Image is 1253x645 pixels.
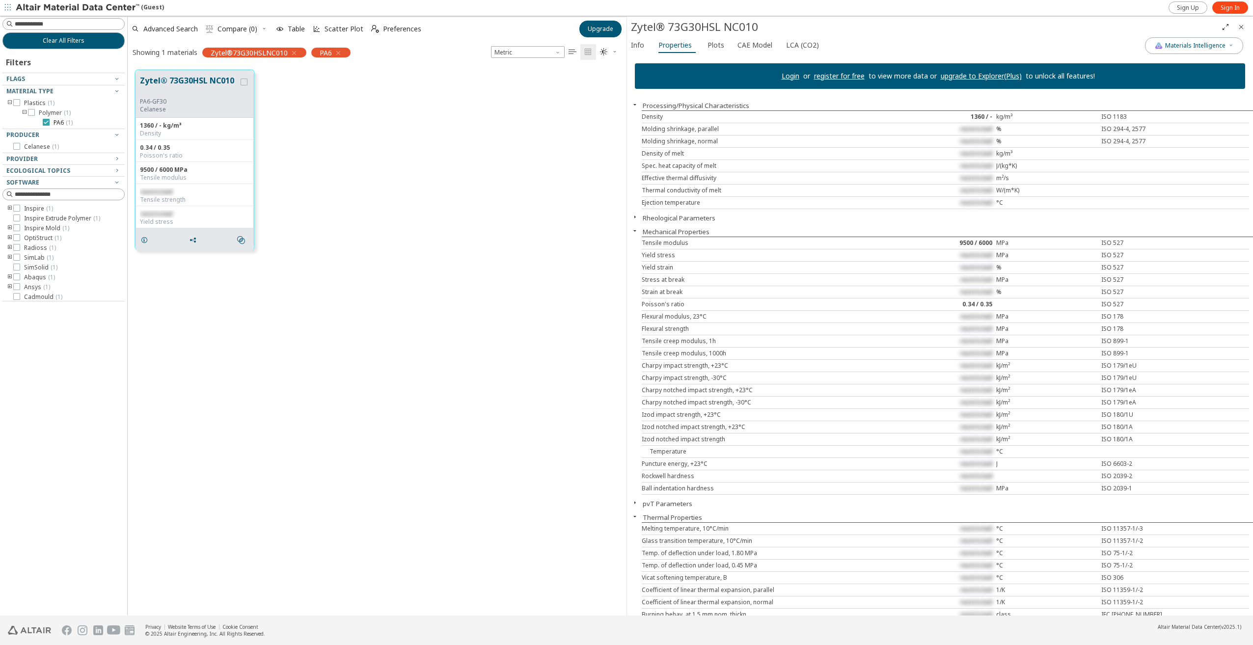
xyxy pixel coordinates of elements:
[6,273,13,281] i: toogle group
[1218,19,1233,35] button: Full Screen
[642,460,895,468] div: Puncture energy, +23°C
[6,155,38,163] span: Provider
[233,230,253,250] button: Similar search
[642,362,895,370] div: Charpy impact strength, +23°C
[627,227,643,235] button: Close
[24,215,100,222] span: Inspire Extrude Polymer
[642,411,895,419] div: Izod impact strength, +23°C
[996,239,1097,247] div: MPa
[218,26,257,32] span: Compare (0)
[24,254,54,262] span: SimLab
[185,230,205,250] button: Share
[996,325,1097,333] div: MPa
[627,101,643,108] button: Close
[1097,264,1199,271] div: ISO 527
[996,537,1097,545] div: °C
[642,264,895,271] div: Yield strain
[960,586,992,594] span: restricted
[140,75,239,98] button: Zytel® 73G30HSL NC010
[43,37,84,45] span: Clear All Filters
[140,106,239,113] p: Celanese
[996,549,1097,557] div: °C
[642,125,895,133] div: Molding shrinkage, parallel
[1221,4,1240,12] span: Sign In
[6,234,13,242] i: toogle group
[895,239,996,247] div: 9500 / 6000
[54,119,73,127] span: PA6
[960,149,992,158] span: restricted
[996,125,1097,133] div: %
[642,337,895,345] div: Tensile creep modulus, 1h
[1097,313,1199,321] div: ISO 178
[1097,399,1199,406] div: ISO 179/1eA
[1097,574,1199,582] div: ISO 306
[996,113,1097,121] div: kg/m³
[1097,325,1199,333] div: ISO 178
[6,224,13,232] i: toogle group
[642,484,895,492] div: Ball indentation hardness
[996,423,1097,431] div: kJ/m²
[1097,423,1199,431] div: ISO 180/1A
[140,188,172,196] span: restricted
[786,37,819,53] span: LCA (CO2)
[222,623,258,630] a: Cookie Consent
[16,3,141,13] img: Altair Material Data Center
[996,313,1097,321] div: MPa
[642,374,895,382] div: Charpy impact strength, -30°C
[140,130,249,137] div: Density
[1097,460,1199,468] div: ISO 6603-2
[960,423,992,431] span: restricted
[960,537,992,545] span: restricted
[2,49,36,73] div: Filters
[996,460,1097,468] div: J
[371,25,379,33] i: 
[1097,525,1199,533] div: ISO 11357-1/-3
[960,198,992,207] span: restricted
[960,288,992,296] span: restricted
[596,44,622,60] button: Theme
[1097,300,1199,308] div: ISO 527
[47,253,54,262] span: ( 1 )
[642,300,895,308] div: Poisson's ratio
[140,218,249,226] div: Yield stress
[1212,1,1248,14] a: Sign In
[642,549,895,557] div: Temp. of deflection under load, 1.80 MPa
[642,423,895,431] div: Izod notched impact strength, +23°C
[569,48,576,56] i: 
[996,574,1097,582] div: °C
[960,324,992,333] span: restricted
[1097,362,1199,370] div: ISO 179/1eU
[708,37,724,53] span: Plots
[140,152,249,160] div: Poisson's ratio
[128,62,626,616] div: grid
[960,573,992,582] span: restricted
[6,244,13,252] i: toogle group
[24,283,50,291] span: Ansys
[1097,349,1199,357] div: ISO 899-1
[2,32,125,49] button: Clear All Filters
[145,630,265,637] div: © 2025 Altair Engineering, Inc. All Rights Reserved.
[1097,611,1199,618] div: IEC [PHONE_NUMBER]
[996,276,1097,284] div: MPa
[960,174,992,182] span: restricted
[66,118,73,127] span: ( 1 )
[1097,586,1199,594] div: ISO 11359-1/-2
[1097,435,1199,443] div: ISO 180/1A
[93,214,100,222] span: ( 1 )
[642,525,895,533] div: Melting temperature, 10°C/min
[996,586,1097,594] div: 1/K
[996,162,1097,170] div: J/(kg*K)
[1169,1,1207,14] a: Sign Up
[960,484,992,492] span: restricted
[140,174,249,182] div: Tensile modulus
[960,275,992,284] span: restricted
[960,398,992,406] span: restricted
[2,85,125,97] button: Material Type
[643,499,692,508] button: pvT Parameters
[960,610,992,618] span: restricted
[642,288,895,296] div: Strain at break
[642,472,895,480] div: Rockwell hardness
[1158,623,1220,630] span: Altair Material Data Center
[325,26,363,32] span: Scatter Plot
[1097,411,1199,419] div: ISO 180/1U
